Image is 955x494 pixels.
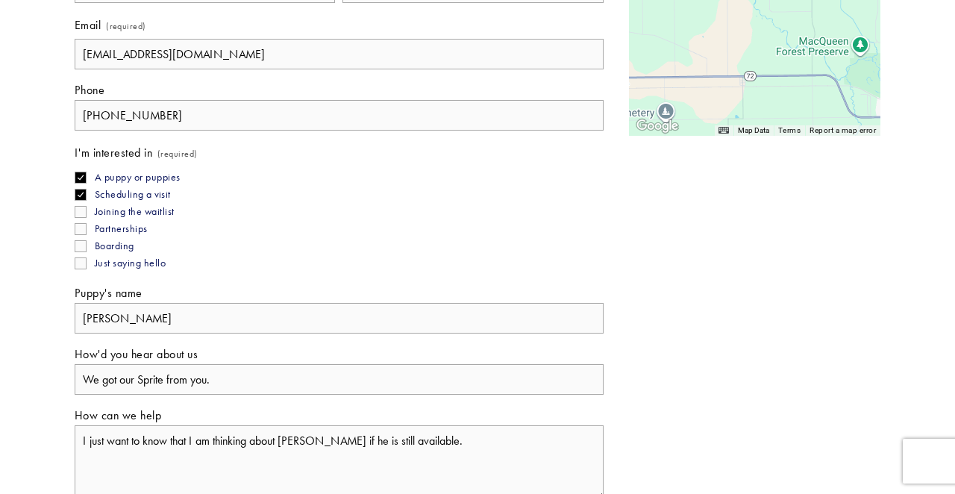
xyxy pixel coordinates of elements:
input: A puppy or puppies [75,172,87,184]
span: Partnerships [95,222,148,235]
input: Joining the waitlist [75,206,87,218]
span: How'd you hear about us [75,347,198,361]
span: How can we help [75,408,161,422]
button: Map Data [738,125,769,136]
span: Puppy's name [75,286,143,300]
input: Scheduling a visit [75,189,87,201]
span: Phone [75,83,104,97]
a: Open this area in Google Maps (opens a new window) [633,116,682,136]
span: (required) [157,144,198,163]
span: Boarding [95,240,134,252]
span: Joining the waitlist [95,205,175,218]
a: Report a map error [810,126,876,134]
span: Scheduling a visit [95,188,171,201]
input: Partnerships [75,223,87,235]
button: Keyboard shortcuts [718,125,729,136]
input: Just saying hello [75,257,87,269]
img: Google [633,116,682,136]
a: Terms [778,126,801,134]
span: A puppy or puppies [95,171,181,184]
span: Email [75,18,101,32]
span: Just saying hello [95,257,166,269]
input: Boarding [75,240,87,252]
span: (required) [106,16,146,36]
span: I'm interested in [75,146,152,160]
